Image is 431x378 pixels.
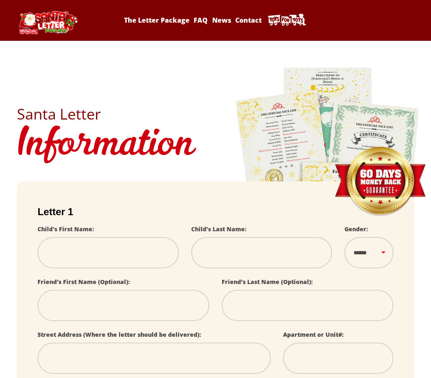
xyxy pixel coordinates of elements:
label: Child's Last Name: [191,225,246,233]
label: Gender: [344,225,368,233]
a: News [211,16,232,25]
label: Friend's First Name (Optional): [37,278,130,286]
a: FAQ [192,16,209,25]
a: The Letter Package [123,16,191,25]
img: Santa Letter Logo [17,11,79,34]
h1: Information [17,122,414,169]
img: letters.png [235,66,420,297]
h2: Santa Letter [17,107,414,122]
h2: Letter 1 [37,206,394,218]
label: Friend's Last Name (Optional): [222,278,313,286]
img: Money Back Guarantee [334,146,426,217]
a: Contact [234,16,263,25]
label: Street Address (Where the letter should be delivered): [37,331,201,338]
iframe: Opens a widget where you can find more information [378,353,423,374]
label: Apartment or Unit#: [283,331,344,338]
label: Child's First Name: [37,225,94,233]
